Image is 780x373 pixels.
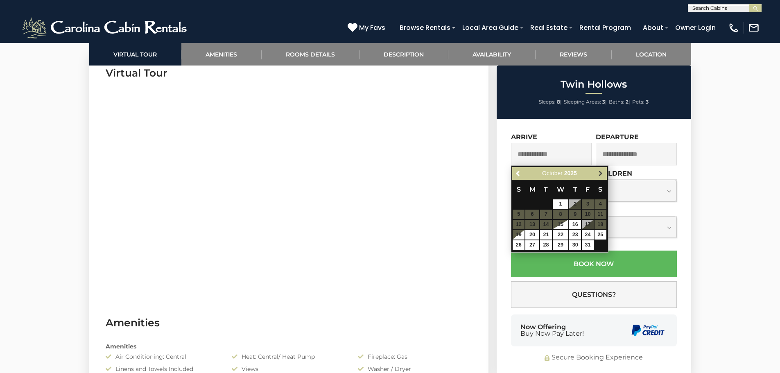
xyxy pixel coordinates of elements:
[525,240,539,250] a: 27
[671,20,720,35] a: Owner Login
[20,16,190,40] img: White-1-2.png
[106,66,472,80] h3: Virtual Tour
[526,20,572,35] a: Real Estate
[515,170,522,177] span: Previous
[352,365,478,373] div: Washer / Dryer
[517,185,521,193] span: Sunday
[511,281,677,308] button: Questions?
[512,230,525,240] td: $290
[539,99,556,105] span: Sleeps:
[511,133,537,141] label: Arrive
[511,251,677,277] button: Book Now
[595,230,606,240] a: 25
[569,240,581,250] a: 30
[553,230,568,240] a: 22
[573,185,577,193] span: Thursday
[525,230,540,240] td: $200
[359,23,385,33] span: My Favs
[582,230,594,240] a: 24
[582,240,594,250] a: 31
[553,220,568,229] a: 15
[728,22,739,34] img: phone-regular-white.png
[352,353,478,361] div: Fireplace: Gas
[106,316,472,330] h3: Amenities
[564,170,577,176] span: 2025
[529,185,536,193] span: Monday
[513,240,525,250] a: 26
[499,79,689,90] h2: Twin Hollows
[632,99,644,105] span: Pets:
[564,99,601,105] span: Sleeping Areas:
[525,230,539,240] a: 20
[602,99,605,105] strong: 3
[359,43,448,66] a: Description
[520,324,584,337] div: Now Offering
[598,185,602,193] span: Saturday
[596,170,632,177] label: Children
[525,240,540,250] td: $170
[569,230,581,240] td: $249
[262,43,359,66] a: Rooms Details
[553,199,568,209] a: 1
[552,240,569,250] td: $153
[226,365,352,373] div: Views
[99,342,478,350] div: Amenities
[544,185,548,193] span: Tuesday
[540,230,552,240] a: 21
[557,99,560,105] strong: 8
[540,240,552,250] td: $152
[626,99,629,105] strong: 2
[181,43,262,66] a: Amenities
[748,22,760,34] img: mail-regular-white.png
[569,230,581,240] a: 23
[552,199,569,209] td: $115
[513,230,525,240] a: 19
[612,43,691,66] a: Location
[646,99,649,105] strong: 3
[569,220,581,229] a: 16
[513,168,523,179] a: Previous
[553,240,568,250] a: 29
[448,43,536,66] a: Availability
[569,240,581,250] td: $169
[609,99,624,105] span: Baths:
[569,219,581,230] td: $400
[226,353,352,361] div: Heat: Central/ Heat Pump
[458,20,522,35] a: Local Area Guide
[609,97,630,107] li: |
[557,185,564,193] span: Wednesday
[596,133,639,141] label: Departure
[542,170,563,176] span: October
[581,230,594,240] td: $315
[639,20,667,35] a: About
[89,43,181,66] a: Virtual Tour
[539,97,562,107] li: |
[520,330,584,337] span: Buy Now Pay Later!
[564,97,607,107] li: |
[536,43,612,66] a: Reviews
[552,219,569,230] td: $298
[575,20,635,35] a: Rental Program
[596,168,606,179] a: Next
[396,20,454,35] a: Browse Rentals
[594,230,607,240] td: $309
[586,185,590,193] span: Friday
[512,240,525,250] td: $195
[348,23,387,33] a: My Favs
[99,353,226,361] div: Air Conditioning: Central
[540,240,552,250] a: 28
[540,230,552,240] td: $201
[581,240,594,250] td: $228
[99,365,226,373] div: Linens and Towels Included
[552,230,569,240] td: $207
[511,353,677,362] div: Secure Booking Experience
[597,170,604,177] span: Next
